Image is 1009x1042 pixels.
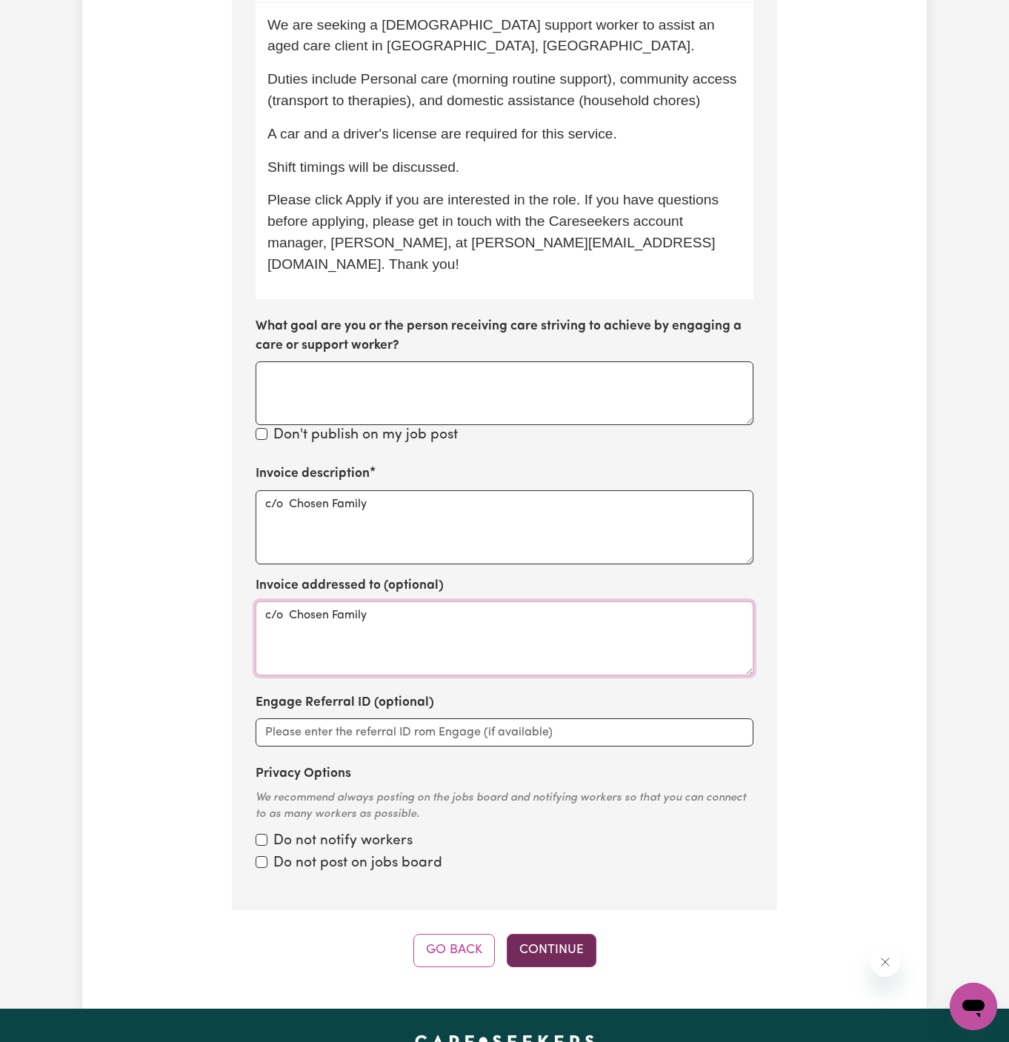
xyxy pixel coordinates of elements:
[256,718,753,747] input: Please enter the referral ID rom Engage (if available)
[256,693,434,712] label: Engage Referral ID (optional)
[267,17,719,54] span: We are seeking a [DEMOGRAPHIC_DATA] support worker to assist an aged care client in [GEOGRAPHIC_D...
[256,601,753,675] textarea: c/o Chosen Family
[267,159,459,175] span: Shift timings will be discussed.
[413,934,495,966] button: Go Back
[9,10,90,22] span: Need any help?
[256,576,444,595] label: Invoice addressed to (optional)
[256,764,351,784] label: Privacy Options
[950,983,997,1030] iframe: Button to launch messaging window
[256,490,753,564] textarea: c/o Chosen Family
[267,126,617,141] span: A car and a driver's license are required for this service.
[273,425,458,447] label: Don't publish on my job post
[870,947,900,977] iframe: Close message
[256,464,370,484] label: Invoice description
[267,192,722,271] span: Please click Apply if you are interested in the role. If you have questions before applying, plea...
[273,853,442,875] label: Do not post on jobs board
[273,831,413,852] label: Do not notify workers
[267,71,741,108] span: Duties include Personal care (morning routine support), community access (transport to therapies)...
[256,790,753,824] div: We recommend always posting on the jobs board and notifying workers so that you can connect to as...
[256,317,753,356] label: What goal are you or the person receiving care striving to achieve by engaging a care or support ...
[507,934,596,966] button: Continue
